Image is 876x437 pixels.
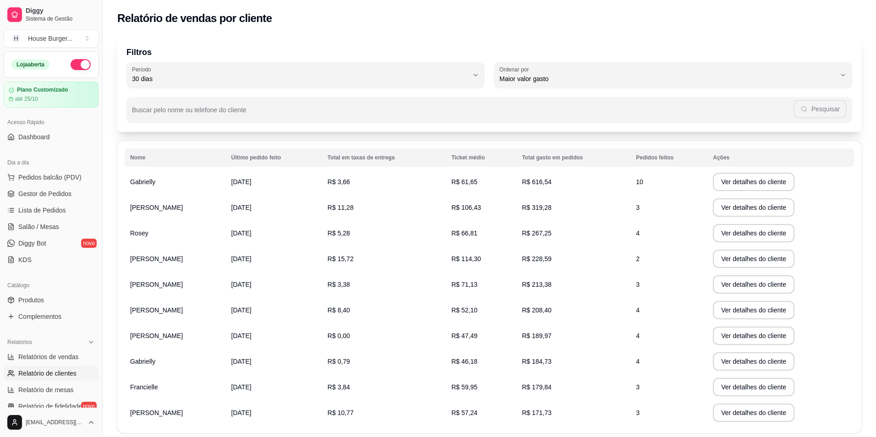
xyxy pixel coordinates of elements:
a: Gestor de Pedidos [4,186,99,201]
span: R$ 52,10 [451,306,477,314]
span: [DATE] [231,229,252,237]
span: H [11,34,21,43]
span: Pedidos balcão (PDV) [18,173,82,182]
div: Loja aberta [11,60,49,70]
span: Dashboard [18,132,50,142]
button: Ver detalhes do cliente [713,327,794,345]
span: 2 [636,255,640,262]
span: R$ 267,25 [522,229,552,237]
h2: Relatório de vendas por cliente [117,11,272,26]
span: R$ 0,00 [328,332,350,339]
span: [DATE] [231,332,252,339]
span: R$ 61,65 [451,178,477,186]
span: R$ 3,84 [328,383,350,391]
div: House Burger ... [28,34,72,43]
th: Total em taxas de entrega [322,148,446,167]
label: Ordenar por [499,66,532,73]
span: 3 [636,383,640,391]
p: Filtros [126,46,852,59]
button: [EMAIL_ADDRESS][DOMAIN_NAME] [4,411,99,433]
span: Gestor de Pedidos [18,189,71,198]
th: Total gasto em pedidos [516,148,630,167]
a: Relatório de mesas [4,382,99,397]
button: Ver detalhes do cliente [713,275,794,294]
span: R$ 11,28 [328,204,354,211]
span: Relatório de mesas [18,385,74,394]
span: R$ 184,73 [522,358,552,365]
input: Buscar pelo nome ou telefone do cliente [132,109,794,118]
span: 4 [636,332,640,339]
span: R$ 46,18 [451,358,477,365]
button: Ordenar porMaior valor gasto [494,62,852,88]
span: Relatório de clientes [18,369,77,378]
span: 3 [636,281,640,288]
div: Acesso Rápido [4,115,99,130]
span: Relatórios de vendas [18,352,79,361]
span: R$ 59,95 [451,383,477,391]
span: 3 [636,204,640,211]
span: [DATE] [231,358,252,365]
span: Francielle [130,383,158,391]
span: Lista de Pedidos [18,206,66,215]
span: KDS [18,255,32,264]
span: Salão / Mesas [18,222,59,231]
a: Dashboard [4,130,99,144]
span: Gabrielly [130,178,155,186]
span: R$ 0,79 [328,358,350,365]
th: Ações [707,148,854,167]
button: Ver detalhes do cliente [713,378,794,396]
a: Relatórios de vendas [4,350,99,364]
button: Pedidos balcão (PDV) [4,170,99,185]
span: R$ 3,66 [328,178,350,186]
a: Lista de Pedidos [4,203,99,218]
span: R$ 171,73 [522,409,552,416]
button: Ver detalhes do cliente [713,404,794,422]
span: [PERSON_NAME] [130,204,183,211]
span: 4 [636,229,640,237]
span: R$ 189,97 [522,332,552,339]
span: [DATE] [231,255,252,262]
button: Ver detalhes do cliente [713,198,794,217]
a: KDS [4,252,99,267]
span: Relatório de fidelidade [18,402,82,411]
span: R$ 15,72 [328,255,354,262]
span: R$ 5,28 [328,229,350,237]
div: Dia a dia [4,155,99,170]
span: R$ 213,38 [522,281,552,288]
span: R$ 71,13 [451,281,477,288]
a: Diggy Botnovo [4,236,99,251]
a: Produtos [4,293,99,307]
span: [PERSON_NAME] [130,306,183,314]
th: Ticket médio [446,148,516,167]
span: [PERSON_NAME] [130,255,183,262]
button: Alterar Status [71,59,91,70]
a: Relatório de fidelidadenovo [4,399,99,414]
span: R$ 57,24 [451,409,477,416]
span: [EMAIL_ADDRESS][DOMAIN_NAME] [26,419,84,426]
label: Período [132,66,154,73]
span: R$ 319,28 [522,204,552,211]
span: Sistema de Gestão [26,15,95,22]
span: [PERSON_NAME] [130,332,183,339]
button: Ver detalhes do cliente [713,173,794,191]
span: [PERSON_NAME] [130,409,183,416]
span: [DATE] [231,178,252,186]
button: Ver detalhes do cliente [713,301,794,319]
span: Gabrielly [130,358,155,365]
span: R$ 47,49 [451,332,477,339]
span: 4 [636,358,640,365]
span: R$ 10,77 [328,409,354,416]
article: Plano Customizado [17,87,68,93]
span: R$ 8,40 [328,306,350,314]
span: 4 [636,306,640,314]
span: 3 [636,409,640,416]
span: Diggy Bot [18,239,46,248]
a: Complementos [4,309,99,324]
a: Salão / Mesas [4,219,99,234]
span: Relatórios [7,339,32,346]
article: até 25/10 [15,95,38,103]
a: DiggySistema de Gestão [4,4,99,26]
button: Select a team [4,29,99,48]
span: 30 dias [132,74,468,83]
span: R$ 3,38 [328,281,350,288]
